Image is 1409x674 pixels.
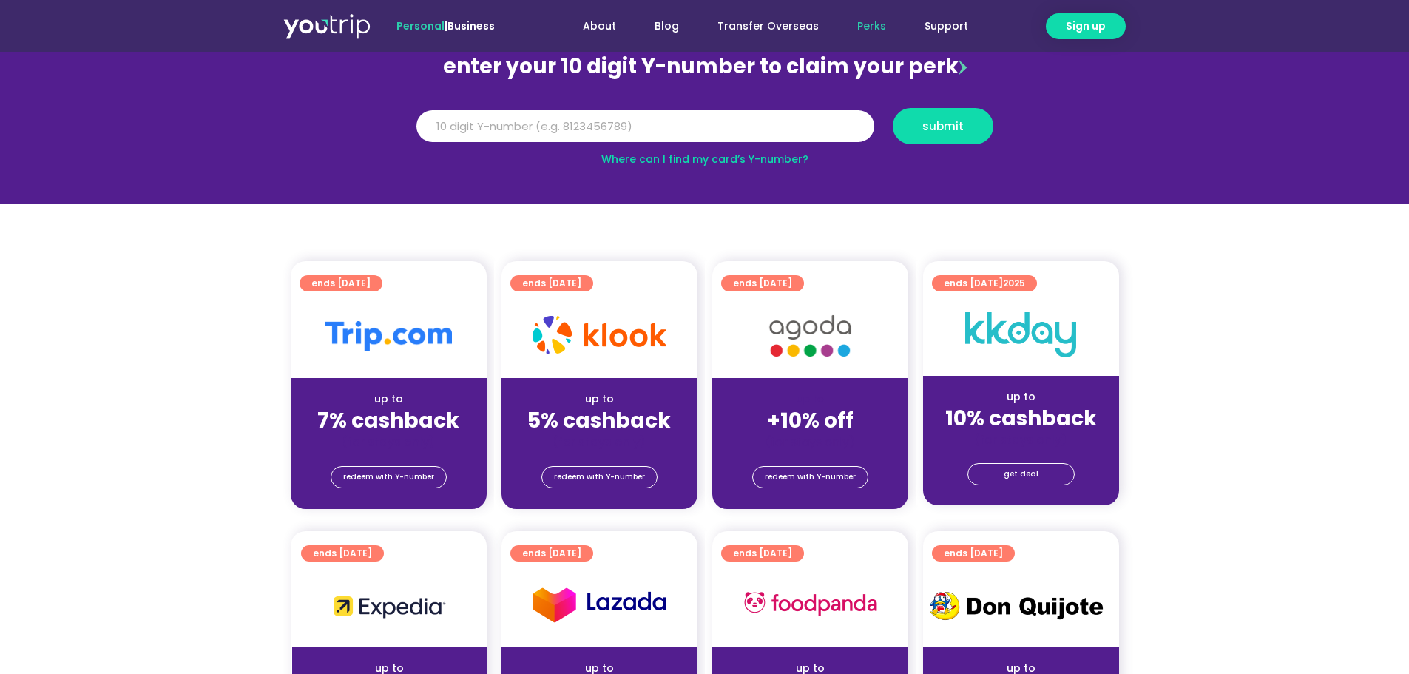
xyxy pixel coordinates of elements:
[541,466,658,488] a: redeem with Y-number
[733,545,792,562] span: ends [DATE]
[301,545,384,562] a: ends [DATE]
[313,545,372,562] span: ends [DATE]
[554,467,645,488] span: redeem with Y-number
[522,275,581,291] span: ends [DATE]
[1004,464,1038,485] span: get deal
[1066,18,1106,34] span: Sign up
[698,13,838,40] a: Transfer Overseas
[797,391,824,406] span: up to
[922,121,964,132] span: submit
[409,47,1001,86] div: enter your 10 digit Y-number to claim your perk
[733,275,792,291] span: ends [DATE]
[724,434,896,450] div: (for stays only)
[535,13,987,40] nav: Menu
[513,434,686,450] div: (for stays only)
[635,13,698,40] a: Blog
[765,467,856,488] span: redeem with Y-number
[932,545,1015,562] a: ends [DATE]
[510,545,593,562] a: ends [DATE]
[944,545,1003,562] span: ends [DATE]
[893,108,993,144] button: submit
[416,108,993,155] form: Y Number
[935,432,1107,448] div: (for stays only)
[752,466,868,488] a: redeem with Y-number
[945,404,1097,433] strong: 10% cashback
[303,434,475,450] div: (for stays only)
[838,13,905,40] a: Perks
[527,406,671,435] strong: 5% cashback
[522,545,581,562] span: ends [DATE]
[721,275,804,291] a: ends [DATE]
[932,275,1037,291] a: ends [DATE]2025
[1003,277,1025,289] span: 2025
[967,463,1075,485] a: get deal
[1046,13,1126,39] a: Sign up
[510,275,593,291] a: ends [DATE]
[331,466,447,488] a: redeem with Y-number
[721,545,804,562] a: ends [DATE]
[905,13,987,40] a: Support
[767,406,854,435] strong: +10% off
[300,275,382,291] a: ends [DATE]
[944,275,1025,291] span: ends [DATE]
[601,152,808,166] a: Where can I find my card’s Y-number?
[396,18,495,33] span: |
[564,13,635,40] a: About
[447,18,495,33] a: Business
[935,389,1107,405] div: up to
[396,18,445,33] span: Personal
[303,391,475,407] div: up to
[513,391,686,407] div: up to
[343,467,434,488] span: redeem with Y-number
[311,275,371,291] span: ends [DATE]
[317,406,459,435] strong: 7% cashback
[416,110,874,143] input: 10 digit Y-number (e.g. 8123456789)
